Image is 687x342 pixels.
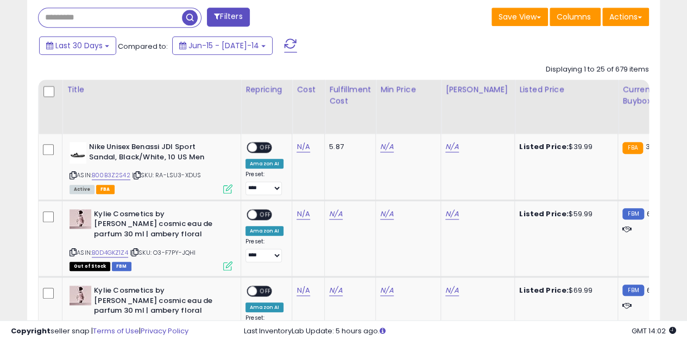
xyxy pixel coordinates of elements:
img: 31eOqQjigOL._SL40_.jpg [70,142,86,164]
span: 62 [647,209,656,219]
a: Terms of Use [93,326,139,336]
button: Columns [550,8,601,26]
div: Amazon AI [245,159,283,169]
div: 5.87 [329,142,367,152]
img: 31g5r3rT5oL._SL40_.jpg [70,286,91,305]
button: Actions [602,8,649,26]
div: Amazon AI [245,226,283,236]
small: FBA [622,142,642,154]
span: 2025-08-14 14:02 GMT [632,326,676,336]
a: N/A [380,285,393,296]
a: N/A [380,209,393,220]
a: N/A [445,141,458,152]
div: Preset: [245,171,283,195]
a: N/A [297,209,310,220]
button: Filters [207,8,249,27]
b: Listed Price: [519,285,569,295]
div: Cost [297,84,320,95]
span: 39.99 [646,141,665,152]
span: Compared to: [118,41,168,51]
a: N/A [445,209,458,220]
a: N/A [329,209,342,220]
span: FBM [112,262,131,271]
button: Last 30 Days [39,36,116,55]
div: Last InventoryLab Update: 5 hours ago. [244,326,676,337]
div: Repricing [245,84,287,95]
a: Privacy Policy [141,326,188,336]
span: Jun-15 - [DATE]-14 [188,40,259,51]
a: N/A [380,141,393,152]
div: Amazon AI [245,302,283,312]
div: Listed Price [519,84,613,95]
div: Min Price [380,84,436,95]
span: FBA [96,185,115,194]
div: $59.99 [519,209,609,219]
img: 31g5r3rT5oL._SL40_.jpg [70,209,91,229]
span: Columns [557,11,591,22]
button: Jun-15 - [DATE]-14 [172,36,273,55]
a: B0D4GKZ1Z4 [92,248,128,257]
div: Title [67,84,236,95]
span: | SKU: O3-F7PY-JQHI [130,248,196,257]
small: FBM [622,208,644,220]
span: OFF [257,287,274,296]
div: Current Buybox Price [622,84,678,107]
div: [PERSON_NAME] [445,84,510,95]
span: Last 30 Days [55,40,103,51]
a: N/A [297,285,310,296]
div: ASIN: [70,142,232,192]
div: ASIN: [70,209,232,269]
div: seller snap | | [11,326,188,337]
span: All listings currently available for purchase on Amazon [70,185,94,194]
div: $69.99 [519,286,609,295]
div: Fulfillment Cost [329,84,371,107]
strong: Copyright [11,326,51,336]
span: OFF [257,143,274,152]
div: Displaying 1 to 25 of 679 items [546,64,649,75]
a: B00B3Z2S42 [92,171,130,180]
div: Preset: [245,238,283,262]
div: $39.99 [519,142,609,152]
a: N/A [297,141,310,152]
b: Nike Unisex Benassi JDI Sport Sandal, Black/White, 10 US Men [89,142,221,165]
span: All listings that are currently out of stock and unavailable for purchase on Amazon [70,262,110,271]
button: Save View [491,8,548,26]
span: OFF [257,210,274,219]
b: Listed Price: [519,141,569,152]
b: Listed Price: [519,209,569,219]
span: 62 [647,285,656,295]
b: Kylie Cosmetics by [PERSON_NAME] cosmic eau de parfum 30 ml | ambery floral [94,209,226,242]
span: | SKU: RA-LSU3-XDUS [132,171,201,179]
b: Kylie Cosmetics by [PERSON_NAME] cosmic eau de parfum 30 ml | ambery floral [94,286,226,319]
small: FBM [622,285,644,296]
a: N/A [329,285,342,296]
a: N/A [445,285,458,296]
